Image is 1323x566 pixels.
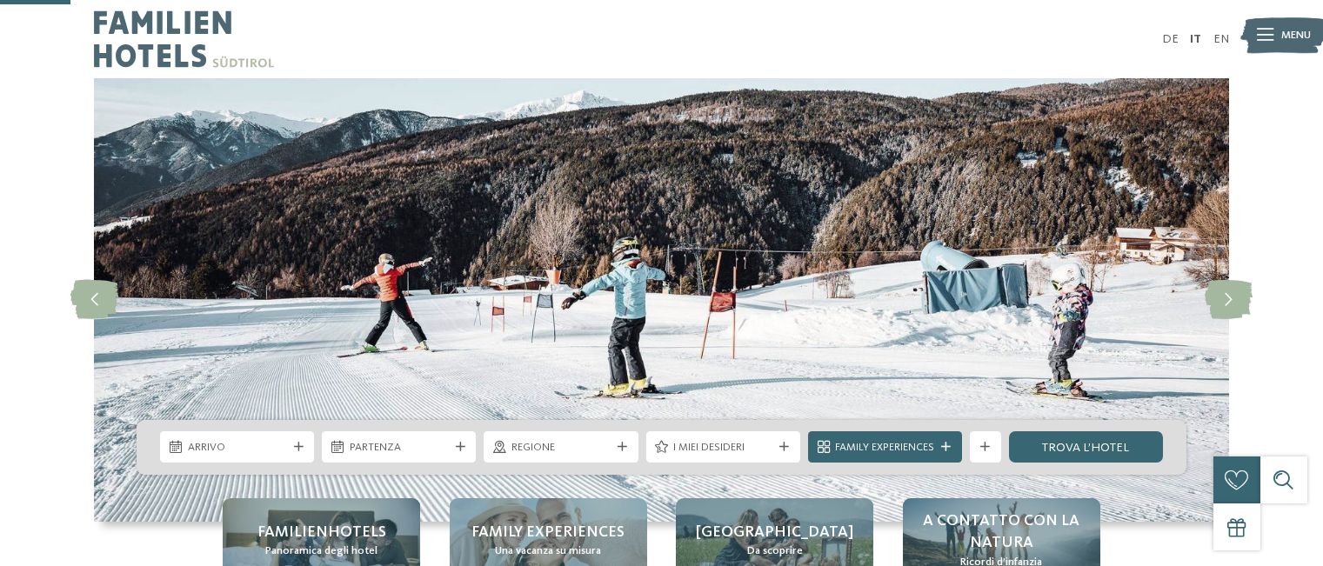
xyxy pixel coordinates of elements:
span: I miei desideri [673,440,772,456]
span: [GEOGRAPHIC_DATA] [696,522,853,543]
img: Hotel sulle piste da sci per bambini: divertimento senza confini [94,78,1229,522]
span: Family experiences [471,522,625,543]
span: Menu [1281,28,1311,43]
a: EN [1213,33,1229,45]
a: trova l’hotel [1009,431,1163,463]
span: Partenza [350,440,449,456]
span: Panoramica degli hotel [265,543,378,559]
span: Da scoprire [747,543,803,559]
span: Arrivo [188,440,287,456]
span: Familienhotels [257,522,386,543]
span: Una vacanza su misura [495,543,601,559]
a: DE [1162,33,1179,45]
a: IT [1190,33,1201,45]
span: A contatto con la natura [919,510,1085,554]
span: Regione [511,440,611,456]
span: Family Experiences [835,440,934,456]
